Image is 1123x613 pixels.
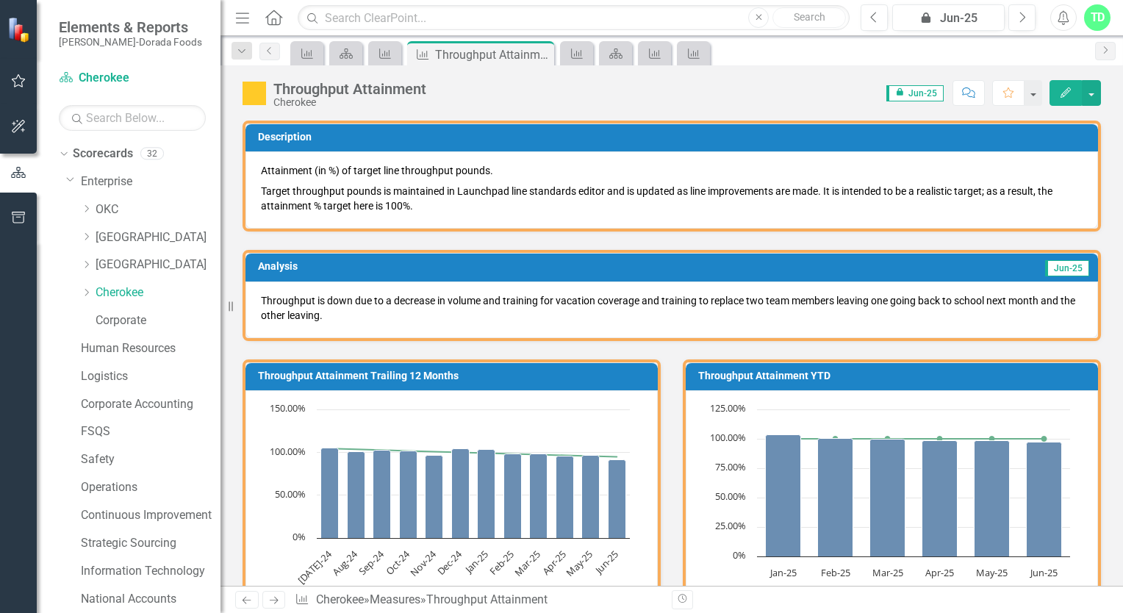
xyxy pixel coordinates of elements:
[872,566,903,579] text: Mar-25
[563,548,595,579] text: May-25
[81,396,220,413] a: Corporate Accounting
[781,436,1047,442] g: YTD Target, series 2 of 2. Line with 6 data points.
[258,261,645,272] h3: Analysis
[258,132,1091,143] h3: Description
[81,479,220,496] a: Operations
[73,146,133,162] a: Scorecards
[478,450,495,539] path: Jan-25, 103.49707438. Monthly Actual.
[298,5,850,31] input: Search ClearPoint...
[96,312,220,329] a: Corporate
[975,441,1010,557] path: May-25, 98.17754087. YTD Actual.
[295,548,334,587] text: [DATE]-24
[1045,260,1089,276] span: Jun-25
[348,452,365,539] path: Aug-24, 101.04800028. Monthly Actual.
[81,591,220,608] a: National Accounts
[897,10,1000,27] div: Jun-25
[243,82,266,105] img: Caution
[772,7,846,28] button: Search
[383,548,413,578] text: Oct-24
[96,229,220,246] a: [GEOGRAPHIC_DATA]
[356,548,387,578] text: Sep-24
[976,566,1008,579] text: May-25
[140,148,164,160] div: 32
[582,456,600,539] path: May-25, 96.07094443. Monthly Actual.
[295,592,661,609] div: » »
[435,46,550,64] div: Throughput Attainment
[81,340,220,357] a: Human Resources
[715,490,746,503] text: 50.00%
[715,519,746,532] text: 25.00%
[937,436,943,442] path: Apr-25, 100. YTD Target.
[1084,4,1111,31] button: TD
[373,451,391,539] path: Sep-24, 102.3386818. Monthly Actual.
[1041,436,1047,442] path: Jun-25, 100. YTD Target.
[794,11,825,23] span: Search
[275,487,306,501] text: 50.00%
[261,163,1083,181] p: Attainment (in %) of target line throughput pounds.
[273,97,426,108] div: Cherokee
[258,370,650,381] h3: Throughput Attainment Trailing 12 Months
[81,451,220,468] a: Safety
[462,548,491,577] text: Jan-25
[870,440,905,557] path: Mar-25, 99.63004984. YTD Actual.
[556,456,574,539] path: Apr-25, 95.68466868. Monthly Actual.
[698,370,1091,381] h3: Throughput Attainment YTD
[7,17,33,43] img: ClearPoint Strategy
[766,435,801,557] path: Jan-25, 103.49707438. YTD Actual.
[530,454,548,539] path: Mar-25, 97.99194008. Monthly Actual.
[487,548,517,578] text: Feb-25
[293,530,306,543] text: 0%
[609,460,626,539] path: Jun-25, 91.49478856. Monthly Actual.
[59,36,202,48] small: [PERSON_NAME]-Dorada Foods
[316,592,364,606] a: Cherokee
[407,548,439,579] text: Nov-24
[539,548,569,577] text: Apr-25
[370,592,420,606] a: Measures
[321,448,626,539] g: Monthly Actual, series 1 of 2. Bar series with 12 bars.
[592,548,621,577] text: Jun-25
[261,293,1083,323] p: Throughput is down due to a decrease in volume and training for vacation coverage and training to...
[96,284,220,301] a: Cherokee
[321,448,339,539] path: Jul-24, 104.84553293. Monthly Actual.
[434,548,465,578] text: Dec-24
[81,563,220,580] a: Information Technology
[989,436,995,442] path: May-25, 100. YTD Target.
[1029,566,1058,579] text: Jun-25
[81,368,220,385] a: Logistics
[59,18,202,36] span: Elements & Reports
[821,566,850,579] text: Feb-25
[733,548,746,562] text: 0%
[512,548,542,578] text: Mar-25
[273,81,426,97] div: Throughput Attainment
[59,70,206,87] a: Cherokee
[452,449,470,539] path: Dec-24, 104.43006989. Monthly Actual.
[769,566,797,579] text: Jan-25
[710,401,746,415] text: 125.00%
[818,439,853,557] path: Feb-25, 100.61531926. YTD Actual.
[96,201,220,218] a: OKC
[766,435,1062,557] g: YTD Actual, series 1 of 2. Bar series with 6 bars.
[426,456,443,539] path: Nov-24, 96.81259287. Monthly Actual.
[922,441,958,557] path: Apr-25, 98.62810005. YTD Actual.
[81,173,220,190] a: Enterprise
[892,4,1005,31] button: Jun-25
[426,592,548,606] div: Throughput Attainment
[81,423,220,440] a: FSQS
[261,181,1083,213] p: Target throughput pounds is maintained in Launchpad line standards editor and is updated as line ...
[1027,442,1062,557] path: Jun-25, 97.0060195. YTD Actual.
[59,105,206,131] input: Search Below...
[81,535,220,552] a: Strategic Sourcing
[329,548,360,578] text: Aug-24
[270,401,306,415] text: 150.00%
[96,257,220,273] a: [GEOGRAPHIC_DATA]
[925,566,954,579] text: Apr-25
[715,460,746,473] text: 75.00%
[710,431,746,444] text: 100.00%
[504,454,522,539] path: Feb-25, 98.31983958. Monthly Actual.
[270,445,306,458] text: 100.00%
[400,451,417,539] path: Oct-24, 101.15359466. Monthly Actual.
[81,507,220,524] a: Continuous Improvement
[886,85,944,101] span: Jun-25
